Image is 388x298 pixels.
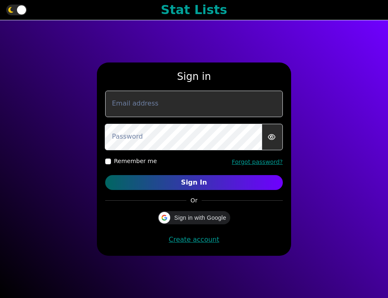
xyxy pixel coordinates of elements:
[169,236,219,243] a: Create account
[186,196,202,205] span: Or
[174,214,226,222] span: Sign in with Google
[105,71,283,83] h3: Sign in
[232,159,283,165] a: Forgot password?
[161,2,227,17] h1: Stat Lists
[158,211,230,224] div: Sign in with Google
[114,157,157,166] label: Remember me
[105,175,283,190] button: Sign In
